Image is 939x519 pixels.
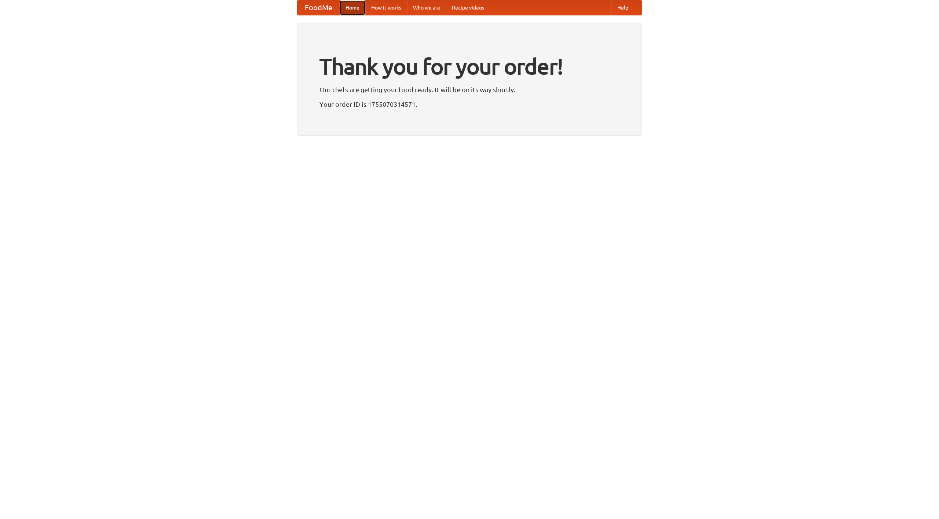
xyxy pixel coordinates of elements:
[340,0,365,15] a: Home
[365,0,407,15] a: How it works
[319,49,620,84] h1: Thank you for your order!
[319,99,620,110] p: Your order ID is 1755070314571.
[297,0,340,15] a: FoodMe
[611,0,634,15] a: Help
[446,0,490,15] a: Recipe videos
[407,0,446,15] a: Who we are
[319,84,620,95] p: Our chefs are getting your food ready. It will be on its way shortly.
